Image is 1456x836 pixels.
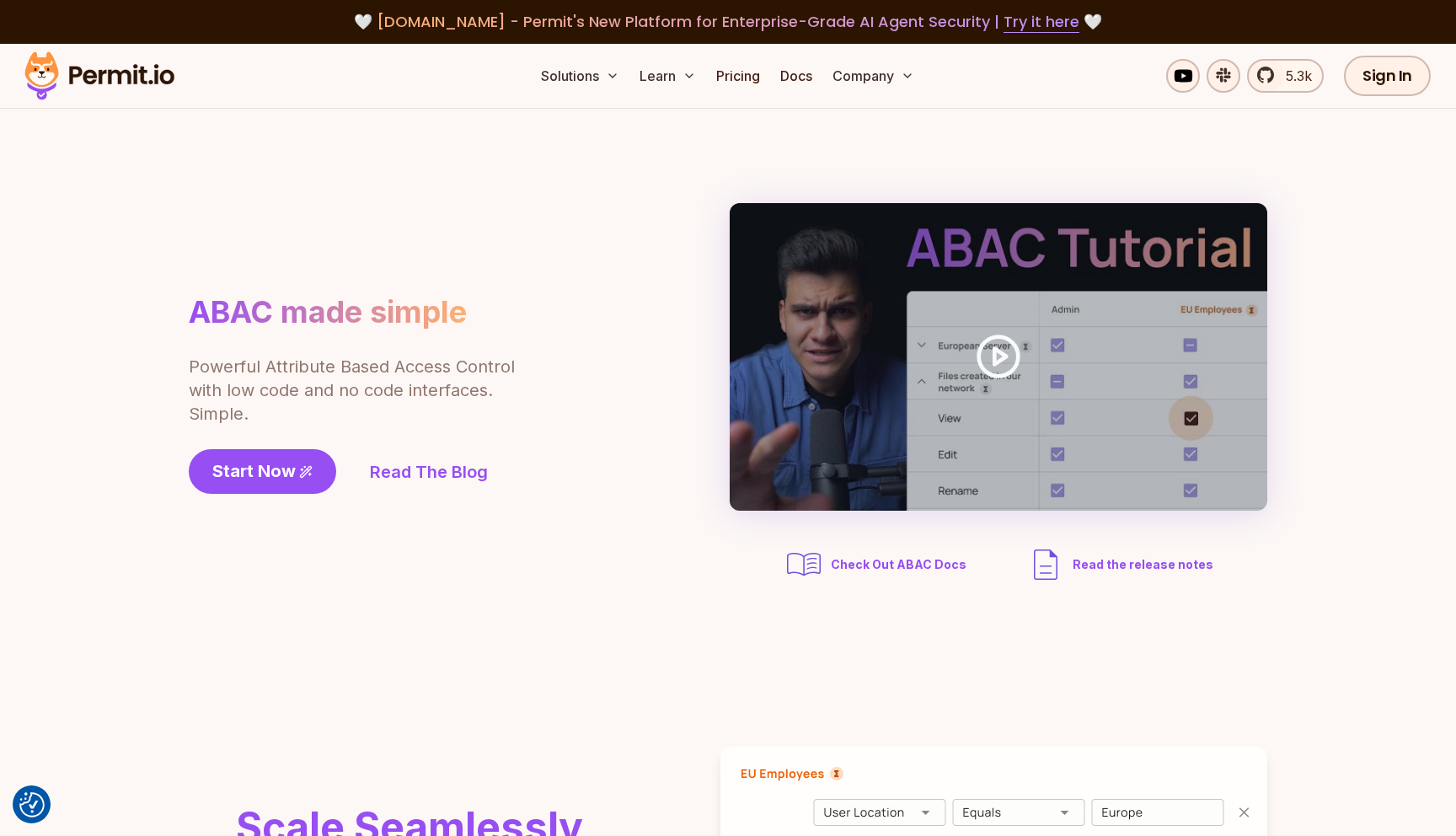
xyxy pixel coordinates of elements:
img: description [1025,544,1066,585]
button: Learn [633,59,703,93]
button: Company [826,59,921,93]
span: [DOMAIN_NAME] - Permit's New Platform for Enterprise-Grade AI Agent Security | [377,11,1079,32]
h1: ABAC made simple [189,293,467,331]
span: Start Now [212,459,296,483]
span: 5.3k [1276,66,1312,86]
span: Read the release notes [1073,556,1213,573]
a: Start Now [189,449,336,494]
span: Check Out ABAC Docs [831,556,966,573]
a: Pricing [709,59,767,93]
img: Revisit consent button [19,792,45,817]
p: Powerful Attribute Based Access Control with low code and no code interfaces. Simple. [189,355,517,426]
button: Consent Preferences [19,792,45,817]
a: Docs [773,59,819,93]
img: Permit logo [17,47,182,104]
a: Read the release notes [1025,544,1213,585]
a: Try it here [1004,11,1079,33]
img: abac docs [784,544,824,585]
a: 5.3k [1247,59,1324,93]
a: Read The Blog [370,460,488,484]
div: 🤍 🤍 [40,10,1416,34]
a: Sign In [1344,56,1431,96]
a: Check Out ABAC Docs [784,544,972,585]
button: Solutions [534,59,626,93]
